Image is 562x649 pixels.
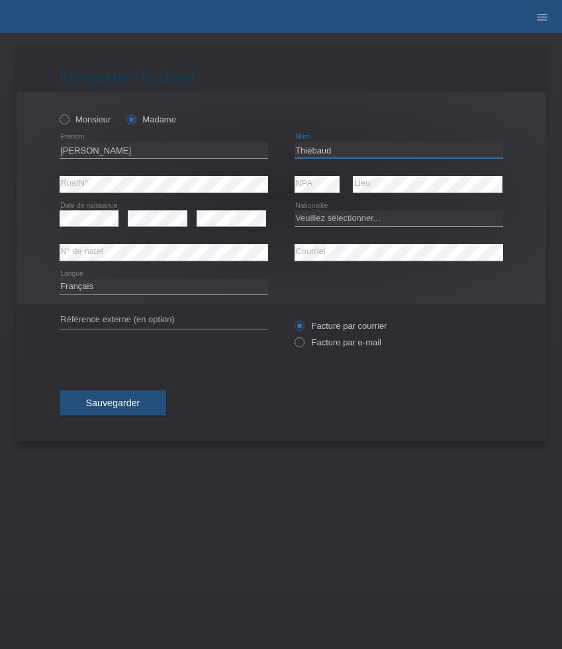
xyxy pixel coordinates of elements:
[295,321,387,331] label: Facture par courrier
[126,114,135,123] input: Madame
[86,398,140,408] span: Sauvegarder
[529,13,555,21] a: menu
[295,321,303,337] input: Facture par courrier
[60,114,111,124] label: Monsieur
[60,390,167,415] button: Sauvegarder
[60,69,503,85] h1: Enregistrer le client
[295,337,303,354] input: Facture par e-mail
[60,114,68,123] input: Monsieur
[126,114,176,124] label: Madame
[536,11,549,24] i: menu
[295,337,381,347] label: Facture par e-mail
